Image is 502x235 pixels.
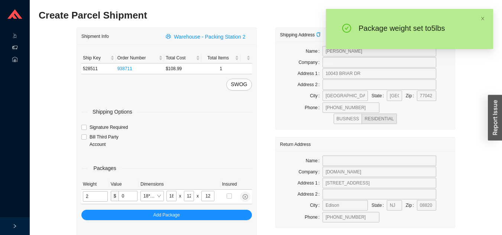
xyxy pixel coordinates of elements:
[298,189,323,199] label: Address 2
[111,191,119,201] span: $
[203,54,234,62] span: Total Items
[117,66,132,71] a: 938711
[305,212,323,222] label: Phone
[88,164,121,173] span: Packages
[231,80,247,89] span: SWOG
[153,211,180,219] span: Add Package
[87,108,137,116] span: Shipping Options
[306,46,323,56] label: Name
[316,31,321,39] div: Copy
[365,116,394,121] span: RESIDENTIAL
[342,24,351,34] span: check-circle
[298,68,323,79] label: Address 1
[81,53,116,63] th: Ship Key sortable
[310,200,323,210] label: City
[164,63,201,74] td: $108.99
[139,179,220,190] th: Dimensions
[359,24,469,33] div: Package weight set to 5 lb s
[197,192,199,200] div: x
[298,167,323,177] label: Company
[87,124,131,131] span: Signature Required
[406,91,417,101] label: Zip
[310,91,323,101] label: City
[305,102,323,113] label: Phone
[201,63,241,74] td: 1
[116,53,164,63] th: Order Number sortable
[298,79,323,90] label: Address 2
[337,116,359,121] span: BUSINESS
[298,57,323,68] label: Company
[220,179,238,190] th: Insured
[201,53,241,63] th: Total Items sortable
[306,156,323,166] label: Name
[280,137,451,151] div: Return Address
[372,200,387,210] label: State
[81,210,252,220] button: Add Package
[161,31,252,42] button: printerWarehouse - Packing Station 2
[81,29,161,43] div: Shipment Info
[164,53,201,63] th: Total Cost sortable
[480,16,485,21] span: close
[13,224,17,228] span: right
[226,79,252,91] button: SWOG
[201,191,214,201] input: H
[166,54,194,62] span: Total Cost
[87,133,136,148] span: Bill Third Party Account
[81,179,109,190] th: Weight
[406,200,417,210] label: Zip
[166,191,176,201] input: L
[117,54,157,62] span: Order Number
[39,9,379,22] h2: Create Parcel Shipment
[240,53,252,63] th: undefined sortable
[280,32,321,37] span: Shipping Address
[298,178,323,188] label: Address 1
[372,91,387,101] label: State
[109,179,139,190] th: Value
[81,63,116,74] td: 528511
[174,33,245,41] span: Warehouse - Packing Station 2
[179,192,181,200] div: x
[316,32,321,37] span: copy
[83,54,109,62] span: Ship Key
[166,34,172,40] span: printer
[240,192,250,202] button: close-circle
[184,191,194,201] input: W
